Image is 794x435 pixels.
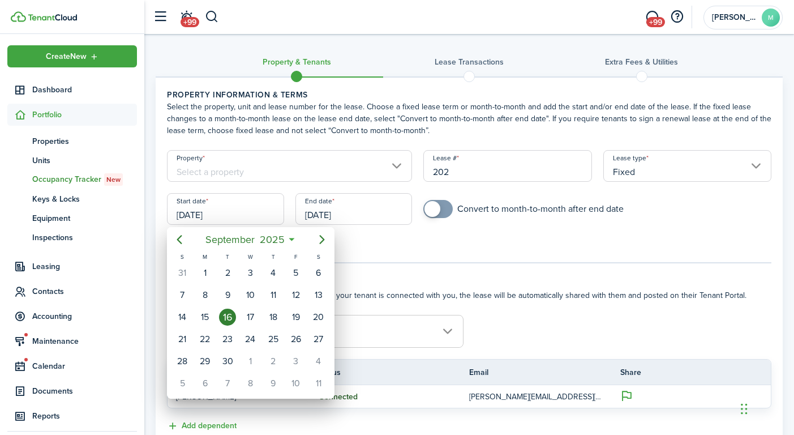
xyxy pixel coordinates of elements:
[310,287,327,304] div: Saturday, September 13, 2025
[310,331,327,348] div: Saturday, September 27, 2025
[310,353,327,370] div: Saturday, October 4, 2025
[257,229,287,250] span: 2025
[174,287,191,304] div: Sunday, September 7, 2025
[168,228,191,251] mbsc-button: Previous page
[216,252,239,262] div: T
[196,375,213,392] div: Monday, October 6, 2025
[265,353,282,370] div: Thursday, October 2, 2025
[196,331,213,348] div: Monday, September 22, 2025
[219,287,236,304] div: Tuesday, September 9, 2025
[196,353,213,370] div: Monday, September 29, 2025
[307,252,330,262] div: S
[171,252,194,262] div: S
[174,309,191,326] div: Sunday, September 14, 2025
[196,309,213,326] div: Monday, September 15, 2025
[242,287,259,304] div: Wednesday, September 10, 2025
[194,252,216,262] div: M
[219,309,236,326] div: Today, Tuesday, September 16, 2025
[242,375,259,392] div: Wednesday, October 8, 2025
[239,252,261,262] div: W
[287,353,304,370] div: Friday, October 3, 2025
[242,331,259,348] div: Wednesday, September 24, 2025
[265,331,282,348] div: Thursday, September 25, 2025
[287,309,304,326] div: Friday, September 19, 2025
[287,331,304,348] div: Friday, September 26, 2025
[196,265,213,282] div: Monday, September 1, 2025
[242,265,259,282] div: Wednesday, September 3, 2025
[265,309,282,326] div: Thursday, September 18, 2025
[287,265,304,282] div: Friday, September 5, 2025
[287,287,304,304] div: Friday, September 12, 2025
[310,375,327,392] div: Saturday, October 11, 2025
[265,265,282,282] div: Thursday, September 4, 2025
[174,353,191,370] div: Sunday, September 28, 2025
[310,309,327,326] div: Saturday, September 20, 2025
[311,228,333,251] mbsc-button: Next page
[219,265,236,282] div: Tuesday, September 2, 2025
[203,229,257,250] span: September
[198,229,291,250] mbsc-button: September2025
[174,265,191,282] div: Sunday, August 31, 2025
[262,252,285,262] div: T
[287,375,304,392] div: Friday, October 10, 2025
[174,331,191,348] div: Sunday, September 21, 2025
[219,331,236,348] div: Tuesday, September 23, 2025
[219,353,236,370] div: Tuesday, September 30, 2025
[174,375,191,392] div: Sunday, October 5, 2025
[242,309,259,326] div: Wednesday, September 17, 2025
[242,353,259,370] div: Wednesday, October 1, 2025
[265,287,282,304] div: Thursday, September 11, 2025
[265,375,282,392] div: Thursday, October 9, 2025
[219,375,236,392] div: Tuesday, October 7, 2025
[310,265,327,282] div: Saturday, September 6, 2025
[196,287,213,304] div: Monday, September 8, 2025
[285,252,307,262] div: F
